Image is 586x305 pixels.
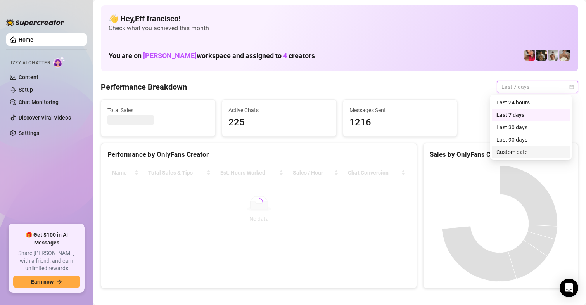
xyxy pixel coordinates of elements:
img: Vanessa [524,50,535,61]
span: Total Sales [107,106,209,114]
button: Earn nowarrow-right [13,276,80,288]
a: Home [19,36,33,43]
a: Setup [19,87,33,93]
span: 1216 [349,115,451,130]
div: Performance by OnlyFans Creator [107,149,410,160]
div: Custom date [492,146,570,158]
span: calendar [569,85,574,89]
img: logo-BBDzfeDw.svg [6,19,64,26]
span: Messages Sent [349,106,451,114]
span: 🎁 Get $100 in AI Messages [13,231,80,246]
h1: You are on workspace and assigned to creators [109,52,315,60]
span: loading [255,198,263,206]
img: Aussieboy_jfree [559,50,570,61]
img: Tony [536,50,547,61]
img: AI Chatter [53,56,65,68]
div: Last 24 hours [496,98,565,107]
span: Share [PERSON_NAME] with a friend, and earn unlimited rewards [13,250,80,272]
span: arrow-right [57,279,62,284]
span: 4 [283,52,287,60]
span: Earn now [31,279,54,285]
h4: Performance Breakdown [101,81,187,92]
a: Chat Monitoring [19,99,59,105]
div: Last 30 days [492,121,570,133]
div: Open Intercom Messenger [560,279,578,297]
a: Settings [19,130,39,136]
a: Discover Viral Videos [19,114,71,121]
span: Active Chats [228,106,330,114]
div: Last 90 days [496,135,565,144]
div: Last 7 days [496,111,565,119]
span: [PERSON_NAME] [143,52,197,60]
span: 225 [228,115,330,130]
h4: 👋 Hey, Eff francisco ! [109,13,570,24]
div: Sales by OnlyFans Creator [430,149,572,160]
div: Last 30 days [496,123,565,132]
div: Last 24 hours [492,96,570,109]
span: Last 7 days [501,81,574,93]
img: aussieboy_j [548,50,558,61]
span: Izzy AI Chatter [11,59,50,67]
div: Custom date [496,148,565,156]
a: Content [19,74,38,80]
div: Last 90 days [492,133,570,146]
span: Check what you achieved this month [109,24,570,33]
div: Last 7 days [492,109,570,121]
